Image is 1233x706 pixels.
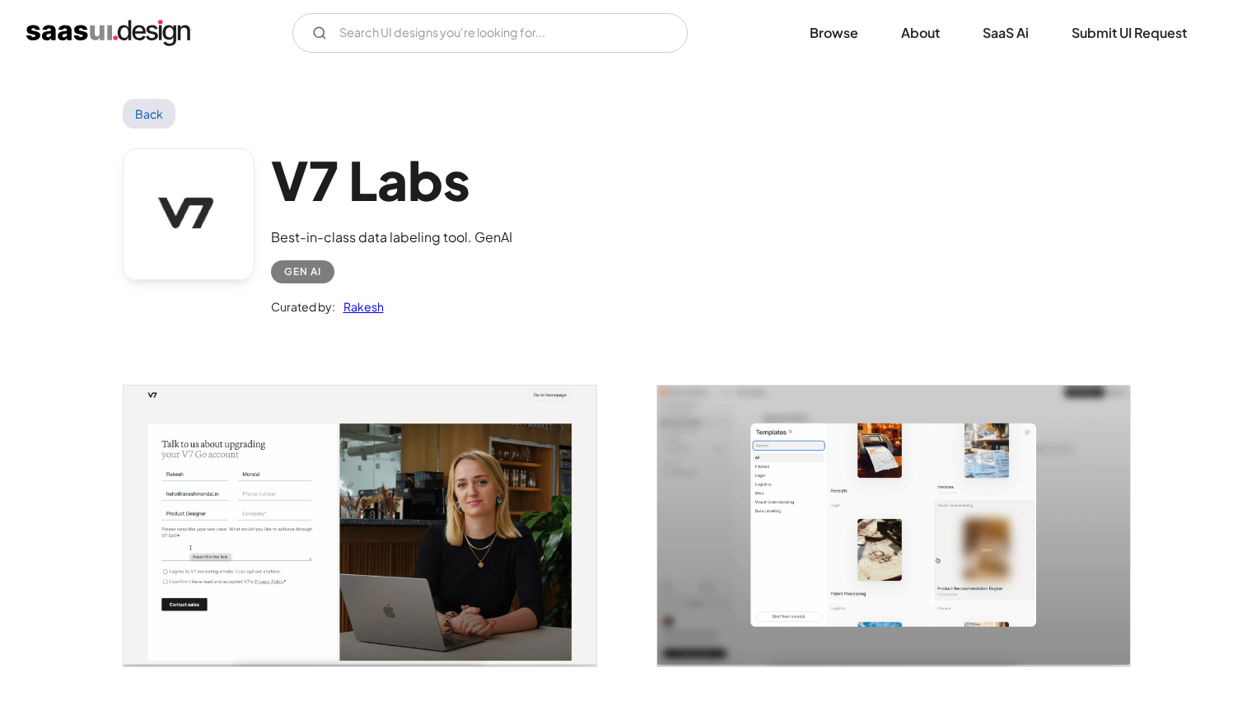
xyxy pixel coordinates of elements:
[284,262,321,282] div: Gen AI
[271,148,512,212] h1: V7 Labs
[271,297,335,316] div: Curated by:
[657,386,1130,666] img: 674fe7ee2c52970f63baff58_V7-Templates.png
[1052,15,1207,51] a: Submit UI Request
[292,13,688,53] form: Email Form
[963,15,1049,51] a: SaaS Ai
[292,13,688,53] input: Search UI designs you're looking for...
[123,99,176,129] a: Back
[124,386,596,666] a: open lightbox
[335,297,384,316] a: Rakesh
[790,15,878,51] a: Browse
[26,20,190,46] a: home
[657,386,1130,666] a: open lightbox
[881,15,960,51] a: About
[271,227,512,247] div: Best-in-class data labeling tool. GenAI
[124,386,596,666] img: 674fe7eebfccbb95edab8bb0_V7-contact%20Sales.png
